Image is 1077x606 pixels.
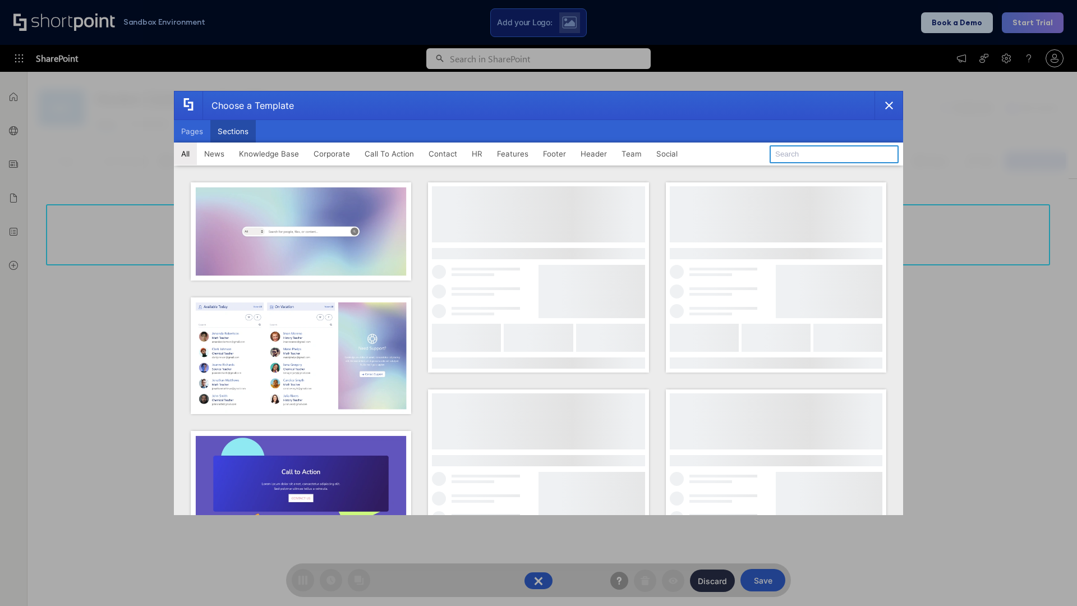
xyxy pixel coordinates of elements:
button: Pages [174,120,210,143]
div: template selector [174,91,903,515]
button: Footer [536,143,573,165]
button: Call To Action [357,143,421,165]
button: Features [490,143,536,165]
button: HR [464,143,490,165]
button: Contact [421,143,464,165]
button: All [174,143,197,165]
button: Social [649,143,685,165]
button: Header [573,143,614,165]
button: News [197,143,232,165]
button: Knowledge Base [232,143,306,165]
button: Corporate [306,143,357,165]
button: Team [614,143,649,165]
input: Search [770,145,899,163]
button: Sections [210,120,256,143]
div: Choose a Template [202,91,294,120]
iframe: Chat Widget [1021,552,1077,606]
